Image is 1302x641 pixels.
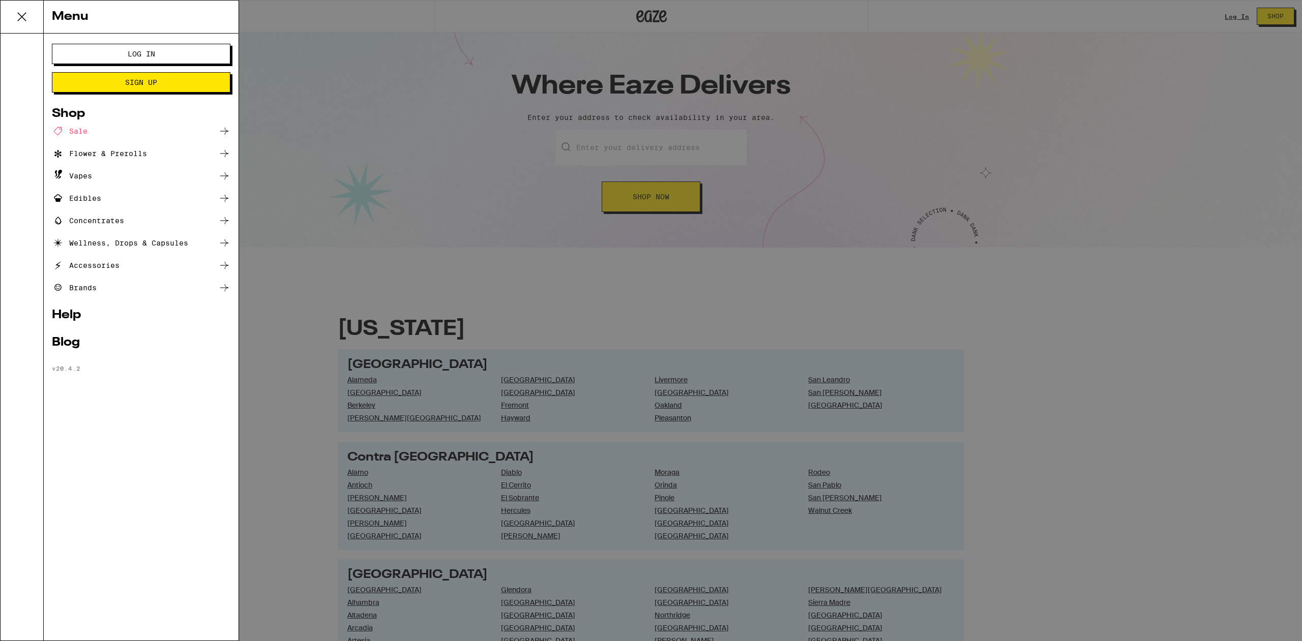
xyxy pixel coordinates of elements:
[52,337,230,349] a: Blog
[6,7,73,15] span: Hi. Need any help?
[52,215,230,227] a: Concentrates
[52,282,230,294] a: Brands
[52,170,230,182] a: Vapes
[52,125,230,137] a: Sale
[52,309,230,321] a: Help
[52,125,87,137] div: Sale
[52,147,230,160] a: Flower & Prerolls
[52,44,230,64] button: Log In
[52,78,230,86] a: Sign Up
[52,215,124,227] div: Concentrates
[52,259,230,271] a: Accessories
[52,72,230,93] button: Sign Up
[52,192,230,204] a: Edibles
[52,170,92,182] div: Vapes
[44,1,239,34] div: Menu
[52,108,230,120] a: Shop
[52,50,230,58] a: Log In
[52,259,120,271] div: Accessories
[128,50,155,57] span: Log In
[52,147,147,160] div: Flower & Prerolls
[52,237,188,249] div: Wellness, Drops & Capsules
[125,79,157,86] span: Sign Up
[52,365,80,372] span: v 20.4.2
[52,282,97,294] div: Brands
[52,192,101,204] div: Edibles
[52,237,230,249] a: Wellness, Drops & Capsules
